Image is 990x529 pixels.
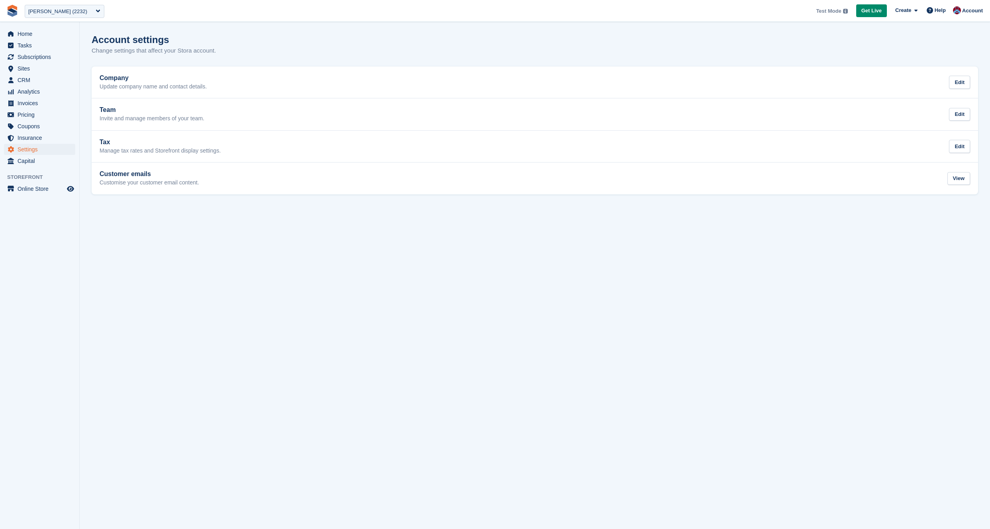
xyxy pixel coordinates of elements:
[4,86,75,97] a: menu
[18,155,65,167] span: Capital
[100,147,221,155] p: Manage tax rates and Storefront display settings.
[18,121,65,132] span: Coupons
[100,170,199,178] h2: Customer emails
[861,7,882,15] span: Get Live
[28,8,87,16] div: [PERSON_NAME] (2232)
[100,179,199,186] p: Customise your customer email content.
[949,108,970,121] div: Edit
[18,28,65,39] span: Home
[100,83,207,90] p: Update company name and contact details.
[66,184,75,194] a: Preview store
[953,6,961,14] img: David Hughes
[4,51,75,63] a: menu
[843,9,848,14] img: icon-info-grey-7440780725fd019a000dd9b08b2336e03edf1995a4989e88bcd33f0948082b44.svg
[92,131,978,163] a: Tax Manage tax rates and Storefront display settings. Edit
[6,5,18,17] img: stora-icon-8386f47178a22dfd0bd8f6a31ec36ba5ce8667c1dd55bd0f319d3a0aa187defe.svg
[949,76,970,89] div: Edit
[18,144,65,155] span: Settings
[4,28,75,39] a: menu
[4,144,75,155] a: menu
[962,7,983,15] span: Account
[4,63,75,74] a: menu
[4,183,75,194] a: menu
[4,74,75,86] a: menu
[7,173,79,181] span: Storefront
[4,98,75,109] a: menu
[4,132,75,143] a: menu
[18,74,65,86] span: CRM
[895,6,911,14] span: Create
[18,98,65,109] span: Invoices
[856,4,887,18] a: Get Live
[4,121,75,132] a: menu
[92,163,978,194] a: Customer emails Customise your customer email content. View
[100,106,204,114] h2: Team
[935,6,946,14] span: Help
[100,115,204,122] p: Invite and manage members of your team.
[4,109,75,120] a: menu
[92,34,169,45] h1: Account settings
[4,40,75,51] a: menu
[18,109,65,120] span: Pricing
[947,172,970,185] div: View
[18,86,65,97] span: Analytics
[92,46,216,55] p: Change settings that affect your Stora account.
[18,51,65,63] span: Subscriptions
[92,98,978,130] a: Team Invite and manage members of your team. Edit
[18,183,65,194] span: Online Store
[100,74,207,82] h2: Company
[18,63,65,74] span: Sites
[18,40,65,51] span: Tasks
[949,140,970,153] div: Edit
[92,67,978,98] a: Company Update company name and contact details. Edit
[816,7,841,15] span: Test Mode
[18,132,65,143] span: Insurance
[4,155,75,167] a: menu
[100,139,221,146] h2: Tax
